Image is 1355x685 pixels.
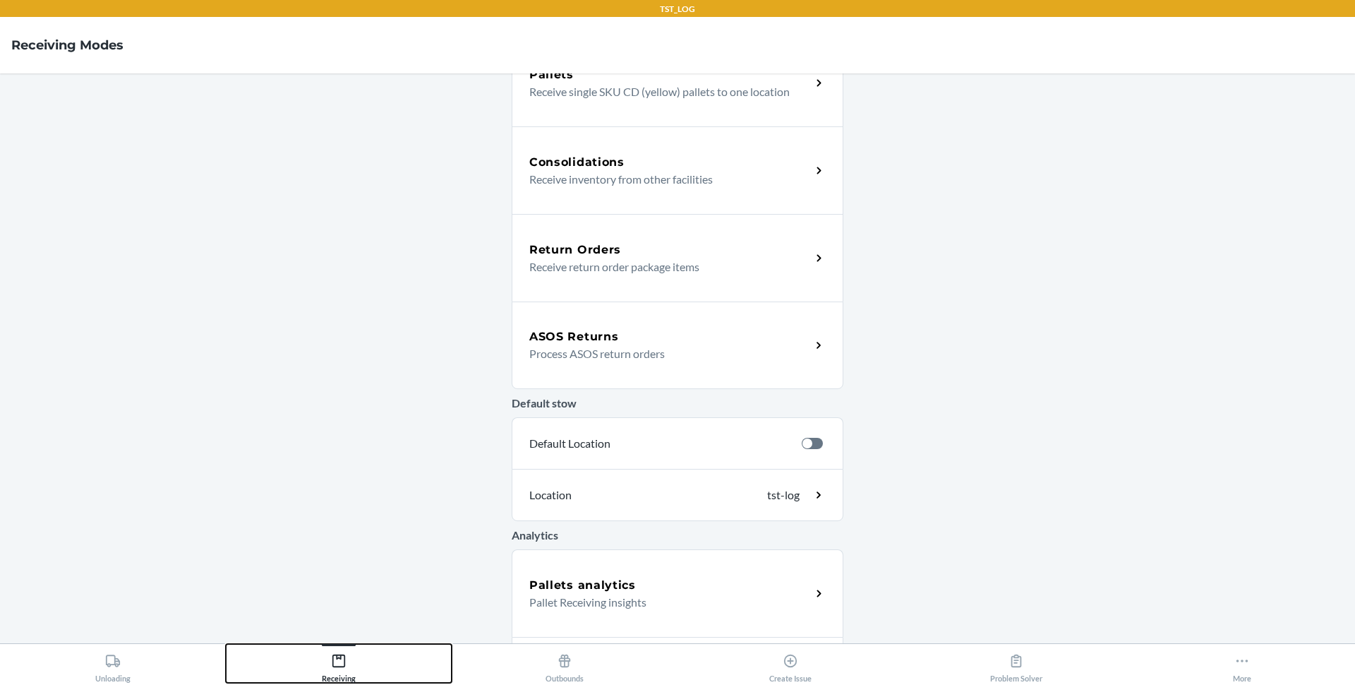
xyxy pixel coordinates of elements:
button: Outbounds [452,644,677,683]
button: Receiving [226,644,452,683]
p: Default stow [512,395,843,412]
p: TST_LOG [660,3,695,16]
h5: Return Orders [529,242,621,258]
p: Receive inventory from other facilities [529,171,800,188]
p: tst-log [707,487,800,504]
h5: Pallets [529,66,574,83]
div: Outbounds [546,648,584,683]
a: PalletsReceive single SKU CD (yellow) pallets to one location [512,39,843,126]
div: More [1233,648,1251,683]
div: Unloading [95,648,131,683]
p: Default Location [529,435,790,452]
h5: ASOS Returns [529,328,618,345]
a: Pallets analyticsPallet Receiving insights [512,549,843,637]
button: More [1129,644,1355,683]
h4: Receiving Modes [11,36,124,54]
button: Create Issue [677,644,903,683]
a: ConsolidationsReceive inventory from other facilities [512,126,843,214]
a: ASOS ReturnsProcess ASOS return orders [512,302,843,389]
div: Create Issue [769,648,812,683]
h5: Pallets analytics [529,577,636,594]
a: Return OrdersReceive return order package items [512,214,843,302]
h5: Consolidations [529,154,625,171]
div: Receiving [322,648,356,683]
p: Receive return order package items [529,258,800,275]
p: Analytics [512,527,843,544]
div: Problem Solver [990,648,1042,683]
p: Location [529,487,696,504]
p: Pallet Receiving insights [529,594,800,611]
p: Receive single SKU CD (yellow) pallets to one location [529,83,800,100]
p: Process ASOS return orders [529,345,800,362]
a: Locationtst-log [512,469,843,521]
button: Problem Solver [903,644,1129,683]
